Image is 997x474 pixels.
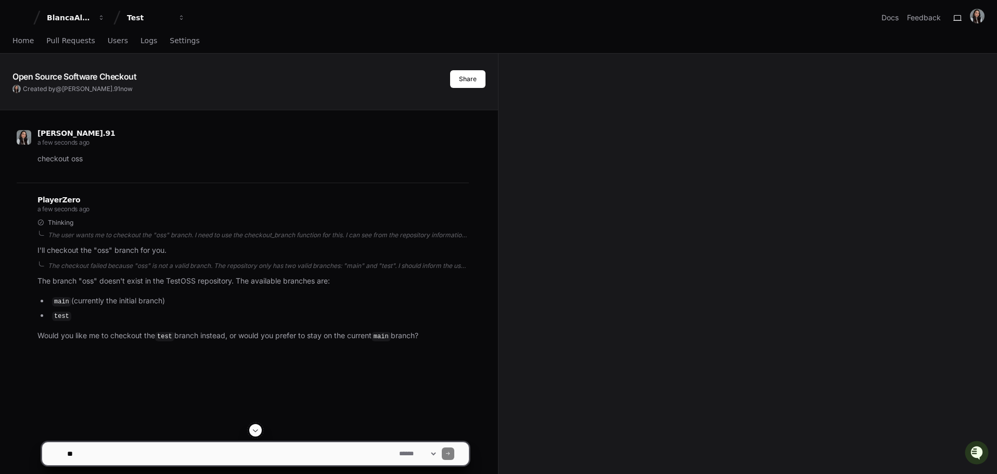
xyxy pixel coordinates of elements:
img: ACg8ocL15rPigQWPbUbZ7Gs0SJJ-PZFh1ejjiyuGXWB5Oj0cZXvD7vEh9g=s96-c [970,9,985,23]
span: Pylon [104,109,126,117]
span: Home [12,37,34,44]
a: Users [108,29,128,53]
button: Test [123,8,189,27]
li: (currently the initial branch) [49,295,469,308]
span: now [120,85,133,93]
button: Share [450,70,485,88]
div: The user wants me to checkout the "oss" branch. I need to use the checkout_branch function for th... [48,231,469,239]
span: a few seconds ago [37,205,90,213]
div: BlancaAlmaDelia [47,12,92,23]
app-text-character-animate: Open Source Software Checkout [12,71,136,82]
img: 1756235613930-3d25f9e4-fa56-45dd-b3ad-e072dfbd1548 [10,78,29,96]
button: Feedback [907,12,941,23]
span: Pull Requests [46,37,95,44]
code: test [52,312,71,321]
a: Settings [170,29,199,53]
code: main [52,297,71,306]
span: PlayerZero [37,197,80,203]
a: Pull Requests [46,29,95,53]
span: Settings [170,37,199,44]
span: [PERSON_NAME].91 [62,85,120,93]
span: @ [56,85,62,93]
div: The checkout failed because "oss" is not a valid branch. The repository only has two valid branch... [48,262,469,270]
span: Logs [140,37,157,44]
div: Start new chat [35,78,171,88]
p: The branch "oss" doesn't exist in the TestOSS repository. The available branches are: [37,275,469,287]
button: BlancaAlmaDelia [43,8,109,27]
span: Users [108,37,128,44]
a: Powered byPylon [73,109,126,117]
div: Test [127,12,172,23]
p: Would you like me to checkout the branch instead, or would you prefer to stay on the current branch? [37,330,469,342]
span: Created by [23,85,133,93]
span: Thinking [48,219,73,227]
img: PlayerZero [10,10,31,31]
a: Logs [140,29,157,53]
iframe: Open customer support [964,440,992,468]
code: main [372,332,391,341]
a: Home [12,29,34,53]
div: Welcome [10,42,189,58]
span: a few seconds ago [37,138,90,146]
button: Start new chat [177,81,189,93]
div: We're offline, but we'll be back soon! [35,88,151,96]
code: test [155,332,174,341]
a: Docs [881,12,899,23]
img: ACg8ocL15rPigQWPbUbZ7Gs0SJJ-PZFh1ejjiyuGXWB5Oj0cZXvD7vEh9g=s96-c [17,130,31,145]
span: [PERSON_NAME].91 [37,129,115,137]
p: checkout oss [37,153,469,165]
p: I'll checkout the "oss" branch for you. [37,245,469,257]
img: ACg8ocL15rPigQWPbUbZ7Gs0SJJ-PZFh1ejjiyuGXWB5Oj0cZXvD7vEh9g=s96-c [12,85,21,93]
